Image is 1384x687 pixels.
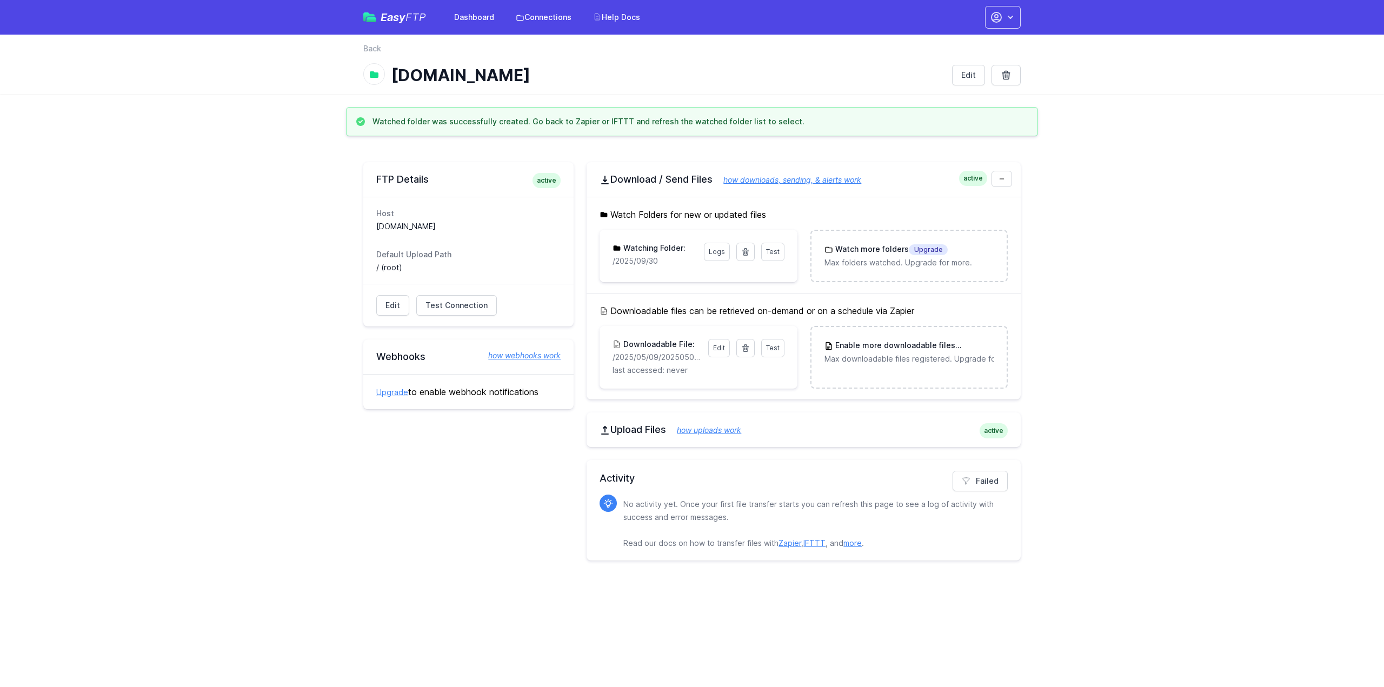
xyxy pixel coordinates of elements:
[381,12,426,23] span: Easy
[363,12,426,23] a: EasyFTP
[600,304,1008,317] h5: Downloadable files can be retrieved on-demand or on a schedule via Zapier
[477,350,561,361] a: how webhooks work
[600,471,1008,486] h2: Activity
[833,244,948,255] h3: Watch more folders
[761,243,784,261] a: Test
[376,295,409,316] a: Edit
[376,388,408,397] a: Upgrade
[708,339,730,357] a: Edit
[416,295,497,316] a: Test Connection
[843,538,862,548] a: more
[713,175,861,184] a: how downloads, sending, & alerts work
[376,350,561,363] h2: Webhooks
[600,208,1008,221] h5: Watch Folders for new or updated files
[833,340,994,351] h3: Enable more downloadable files
[811,327,1007,377] a: Enable more downloadable filesUpgrade Max downloadable files registered. Upgrade for more.
[376,173,561,186] h2: FTP Details
[959,171,987,186] span: active
[363,43,381,54] a: Back
[363,374,574,409] div: to enable webhook notifications
[955,341,994,351] span: Upgrade
[811,231,1007,281] a: Watch more foldersUpgrade Max folders watched. Upgrade for more.
[613,256,697,266] p: /2025/09/30
[600,423,1008,436] h2: Upload Files
[704,243,730,261] a: Logs
[766,248,780,256] span: Test
[363,43,1021,61] nav: Breadcrumb
[623,498,999,550] p: No activity yet. Once your first file transfer starts you can refresh this page to see a log of a...
[953,471,1008,491] a: Failed
[952,65,985,85] a: Edit
[621,243,686,254] h3: Watching Folder:
[778,538,801,548] a: Zapier
[405,11,426,24] span: FTP
[376,221,561,232] dd: [DOMAIN_NAME]
[376,249,561,260] dt: Default Upload Path
[376,208,561,219] dt: Host
[372,116,804,127] h3: Watched folder was successfully created. Go back to Zapier or IFTTT and refresh the watched folde...
[824,257,994,268] p: Max folders watched. Upgrade for more.
[363,12,376,22] img: easyftp_logo.png
[425,300,488,311] span: Test Connection
[803,538,826,548] a: IFTTT
[613,352,701,363] p: /2025/05/09/20250509171559_inbound_0422652309_0756011820.mp3
[376,262,561,273] dd: / (root)
[448,8,501,27] a: Dashboard
[824,353,994,364] p: Max downloadable files registered. Upgrade for more.
[766,344,780,352] span: Test
[613,365,784,376] p: last accessed: never
[666,425,741,435] a: how uploads work
[761,339,784,357] a: Test
[391,65,943,85] h1: [DOMAIN_NAME]
[980,423,1008,438] span: active
[621,339,695,350] h3: Downloadable File:
[587,8,647,27] a: Help Docs
[600,173,1008,186] h2: Download / Send Files
[509,8,578,27] a: Connections
[909,244,948,255] span: Upgrade
[533,173,561,188] span: active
